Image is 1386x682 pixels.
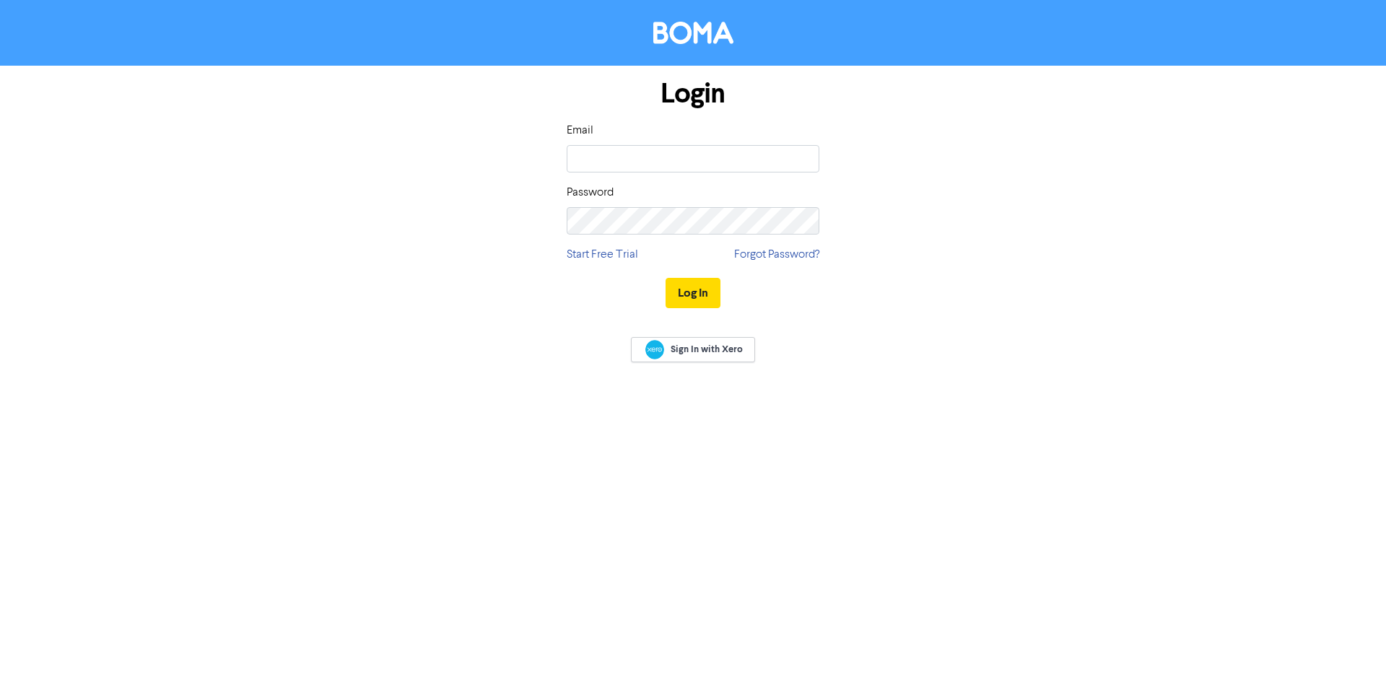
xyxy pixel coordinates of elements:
[567,122,593,139] label: Email
[666,278,720,308] button: Log In
[567,246,638,263] a: Start Free Trial
[645,340,664,359] img: Xero logo
[671,343,743,356] span: Sign In with Xero
[567,77,819,110] h1: Login
[734,246,819,263] a: Forgot Password?
[631,337,755,362] a: Sign In with Xero
[653,22,733,44] img: BOMA Logo
[567,184,614,201] label: Password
